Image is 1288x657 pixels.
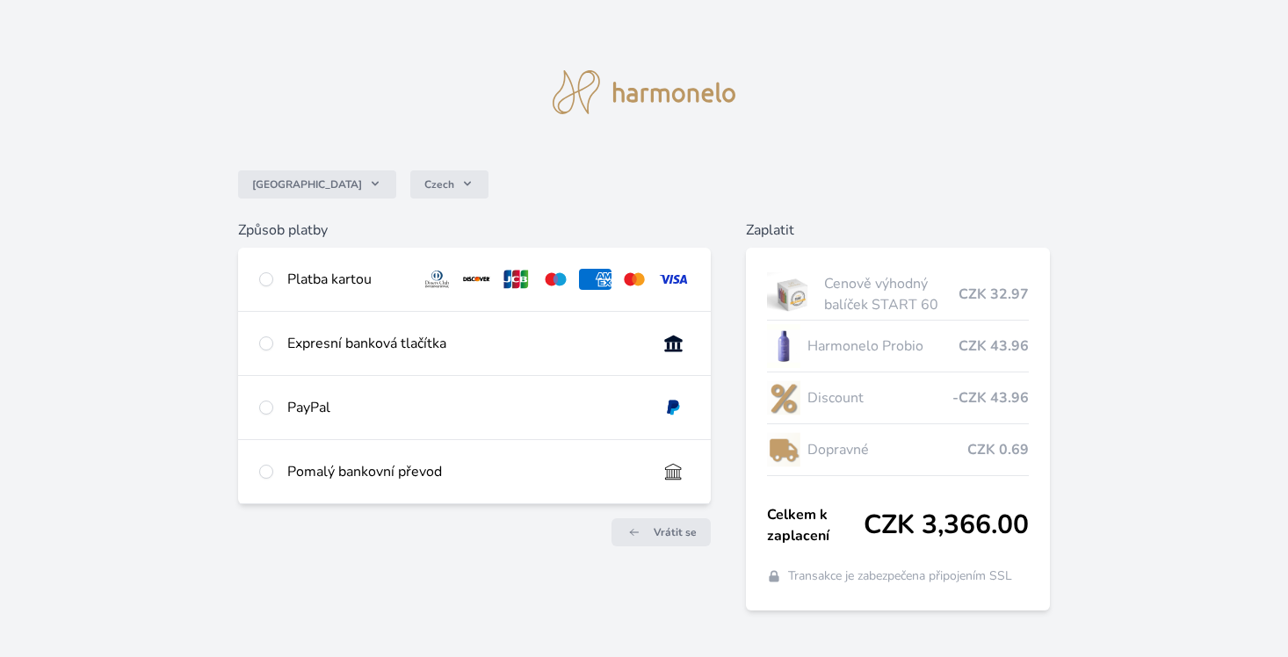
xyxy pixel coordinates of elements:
span: CZK 32.97 [959,284,1029,305]
button: Czech [410,170,488,199]
button: [GEOGRAPHIC_DATA] [238,170,396,199]
span: Dopravné [807,439,967,460]
h6: Způsob platby [238,220,711,241]
div: PayPal [287,397,643,418]
span: Vrátit se [654,525,697,539]
span: Czech [424,177,454,191]
img: start.jpg [767,272,817,316]
img: jcb.svg [500,269,532,290]
img: bankTransfer_IBAN.svg [657,461,690,482]
span: Celkem k zaplacení [767,504,864,546]
img: visa.svg [657,269,690,290]
img: paypal.svg [657,397,690,418]
h6: Zaplatit [746,220,1050,241]
img: onlineBanking_CZ.svg [657,333,690,354]
div: Platba kartou [287,269,407,290]
div: Pomalý bankovní převod [287,461,643,482]
span: Transakce je zabezpečena připojením SSL [788,567,1012,585]
img: logo.svg [553,70,735,114]
img: discount-lo.png [767,376,800,420]
span: Discount [807,387,952,408]
a: Vrátit se [611,518,711,546]
img: discover.svg [460,269,493,290]
img: diners.svg [421,269,453,290]
span: CZK 3,366.00 [864,509,1029,541]
span: CZK 0.69 [967,439,1029,460]
span: CZK 43.96 [959,336,1029,357]
span: [GEOGRAPHIC_DATA] [252,177,362,191]
img: CLEAN_PROBIO_se_stinem_x-lo.jpg [767,324,800,368]
div: Expresní banková tlačítka [287,333,643,354]
img: amex.svg [579,269,611,290]
span: Cenově výhodný balíček START 60 [824,273,959,315]
span: Harmonelo Probio [807,336,959,357]
img: mc.svg [619,269,651,290]
span: -CZK 43.96 [952,387,1029,408]
img: delivery-lo.png [767,428,800,472]
img: maestro.svg [539,269,572,290]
